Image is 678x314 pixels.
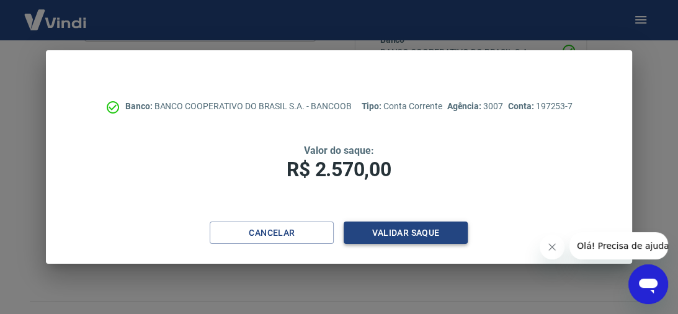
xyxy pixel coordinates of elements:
button: Validar saque [344,222,468,244]
span: Valor do saque: [304,145,373,156]
span: R$ 2.570,00 [287,158,391,181]
span: Tipo: [361,101,383,111]
p: 3007 [447,100,502,113]
span: Conta: [508,101,536,111]
span: Agência: [447,101,483,111]
p: BANCO COOPERATIVO DO BRASIL S.A. - BANCOOB [125,100,352,113]
button: Cancelar [210,222,334,244]
iframe: Botão para abrir a janela de mensagens [628,264,668,304]
p: Conta Corrente [361,100,442,113]
p: 197253-7 [508,100,573,113]
iframe: Fechar mensagem [540,235,564,259]
span: Banco: [125,101,154,111]
span: Olá! Precisa de ajuda? [7,9,104,19]
iframe: Mensagem da empresa [569,232,668,259]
